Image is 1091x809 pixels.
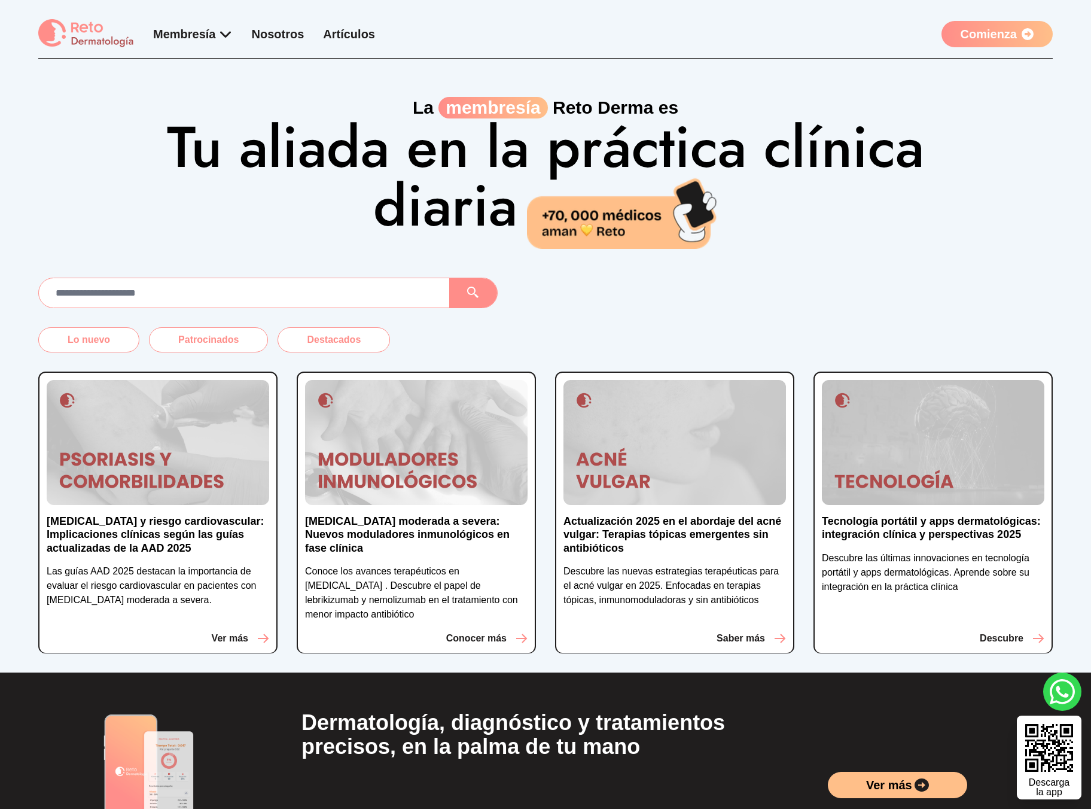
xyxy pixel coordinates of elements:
[822,515,1044,551] a: Tecnología portátil y apps dermatológicas: integración clínica y perspectivas 2025
[980,631,1044,646] button: Descubre
[446,631,507,646] p: Conocer más
[305,515,528,555] p: [MEDICAL_DATA] moderada a severa: Nuevos moduladores inmunológicos en fase clínica
[822,380,1044,505] img: Tecnología portátil y apps dermatológicas: integración clínica y perspectivas 2025
[941,21,1053,47] a: Comienza
[305,515,528,565] a: [MEDICAL_DATA] moderada a severa: Nuevos moduladores inmunológicos en fase clínica
[47,515,269,555] p: [MEDICAL_DATA] y riesgo cardiovascular: Implicaciones clínicas según las guías actualizadas de la...
[252,28,304,41] a: Nosotros
[563,515,786,555] p: Actualización 2025 en el abordaje del acné vulgar: Terapias tópicas emergentes sin antibióticos
[1029,778,1069,797] div: Descarga la app
[301,711,790,759] h2: Dermatología, diagnóstico y tratamientos precisos, en la palma de tu mano
[305,564,528,622] p: Conoce los avances terapéuticos en [MEDICAL_DATA] . Descubre el papel de lebrikizumab y nemolizum...
[822,551,1044,594] p: Descubre las últimas innovaciones en tecnología portátil y apps dermatológicas. Aprende sobre su ...
[563,515,786,565] a: Actualización 2025 en el abordaje del acné vulgar: Terapias tópicas emergentes sin antibióticos
[980,631,1023,646] p: Descubre
[438,97,547,118] span: membresía
[163,118,928,248] h1: Tu aliada en la práctica clínica diaria
[47,515,269,565] a: [MEDICAL_DATA] y riesgo cardiovascular: Implicaciones clínicas según las guías actualizadas de la...
[212,631,248,646] p: Ver más
[1043,673,1081,711] a: whatsapp button
[212,631,269,646] button: Ver más
[563,564,786,607] p: Descubre las nuevas estrategias terapéuticas para el acné vulgar en 2025. Enfocadas en terapias t...
[323,28,375,41] a: Artículos
[717,631,786,646] button: Saber más
[717,631,765,646] p: Saber más
[278,327,390,352] button: Destacados
[527,176,718,248] img: 70,000 médicos aman Reto
[38,19,134,48] img: logo Reto dermatología
[563,380,786,505] img: Actualización 2025 en el abordaje del acné vulgar: Terapias tópicas emergentes sin antibióticos
[822,515,1044,542] p: Tecnología portátil y apps dermatológicas: integración clínica y perspectivas 2025
[305,380,528,505] img: Dermatitis atópica moderada a severa: Nuevos moduladores inmunológicos en fase clínica
[153,26,233,42] div: Membresía
[38,97,1053,118] p: La Reto Derma es
[47,380,269,505] img: Psoriasis y riesgo cardiovascular: Implicaciones clínicas según las guías actualizadas de la AAD ...
[446,631,528,646] button: Conocer más
[149,327,268,352] button: Patrocinados
[47,564,269,607] p: Las guías AAD 2025 destacan la importancia de evaluar el riesgo cardiovascular en pacientes con [...
[866,777,912,793] span: Ver más
[38,327,139,352] button: Lo nuevo
[828,772,967,798] a: Ver más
